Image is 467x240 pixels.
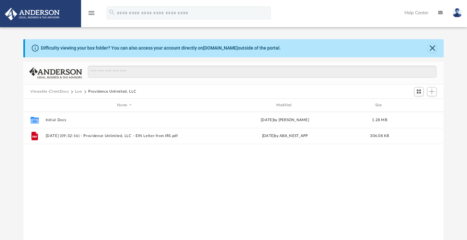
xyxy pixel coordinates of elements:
[88,9,95,17] i: menu
[88,66,437,78] input: Search files and folders
[203,45,238,51] a: [DOMAIN_NAME]
[41,45,281,51] div: Difficulty viewing your box folder? You can also access your account directly on outside of the p...
[26,102,42,108] div: id
[75,89,82,95] button: Law
[206,133,364,139] div: [DATE] by ABA_NEST_APP
[370,134,389,138] span: 306.08 KB
[395,102,441,108] div: id
[88,89,136,95] button: Providence Unlimited, LLC
[30,89,69,95] button: Viewable-ClientDocs
[428,44,437,53] button: Close
[46,118,203,122] button: Initial Docs
[88,12,95,17] a: menu
[206,102,364,108] div: Modified
[108,9,115,16] i: search
[427,87,437,96] button: Add
[372,118,387,122] span: 1.28 MB
[367,102,393,108] div: Size
[3,8,62,20] img: Anderson Advisors Platinum Portal
[414,87,424,96] button: Switch to Grid View
[206,117,364,123] div: [DATE] by [PERSON_NAME]
[46,134,203,138] button: [DATE] (09:32:16) - Providence Unlimited, LLC - EIN Letter from IRS.pdf
[45,102,203,108] div: Name
[452,8,462,17] img: User Pic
